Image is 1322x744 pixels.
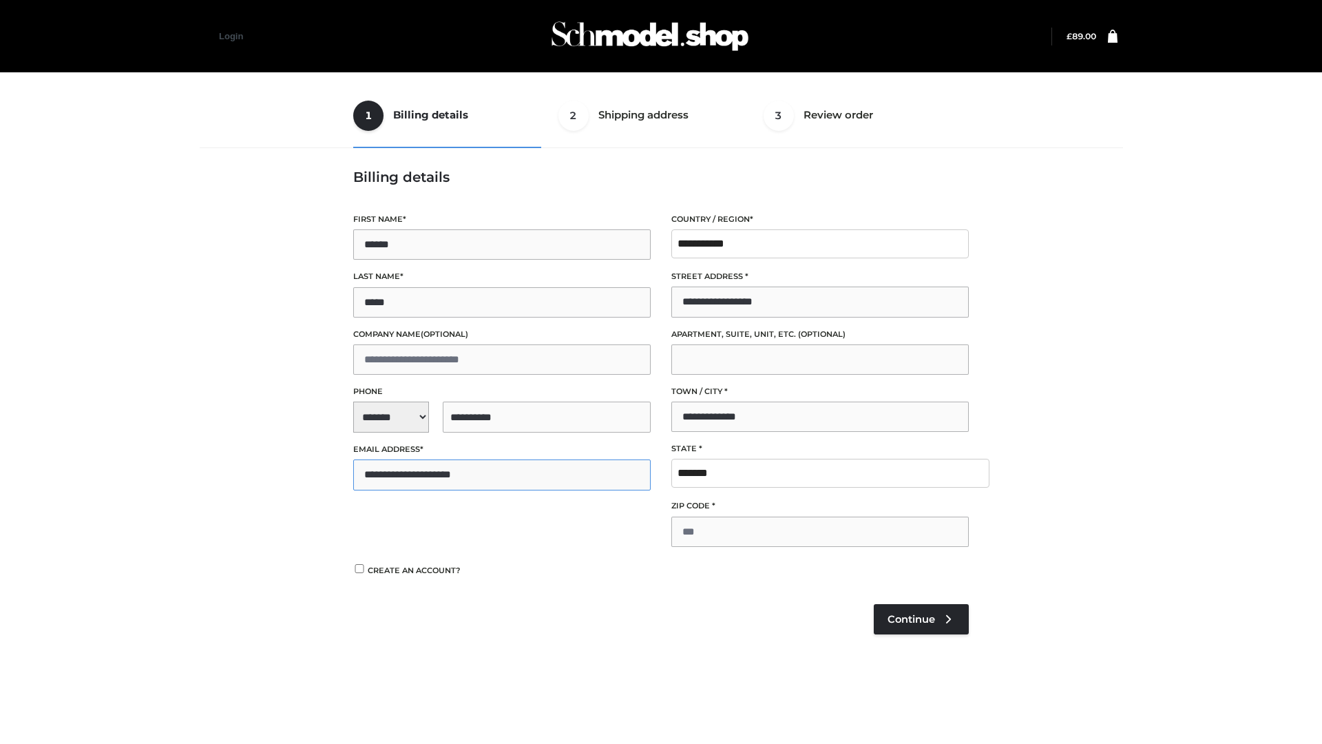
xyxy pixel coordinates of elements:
img: Schmodel Admin 964 [547,9,753,63]
label: Email address [353,443,651,456]
span: (optional) [798,329,846,339]
input: Create an account? [353,564,366,573]
span: Continue [888,613,935,626]
a: Continue [874,604,969,634]
label: ZIP Code [671,499,969,513]
h3: Billing details [353,169,969,185]
label: Country / Region [671,213,969,226]
label: Company name [353,328,651,341]
label: Last name [353,270,651,283]
label: Street address [671,270,969,283]
span: Create an account? [368,566,461,575]
bdi: 89.00 [1067,31,1096,41]
a: £89.00 [1067,31,1096,41]
span: £ [1067,31,1072,41]
label: Apartment, suite, unit, etc. [671,328,969,341]
label: Phone [353,385,651,398]
a: Login [219,31,243,41]
label: Town / City [671,385,969,398]
label: State [671,442,969,455]
span: (optional) [421,329,468,339]
label: First name [353,213,651,226]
